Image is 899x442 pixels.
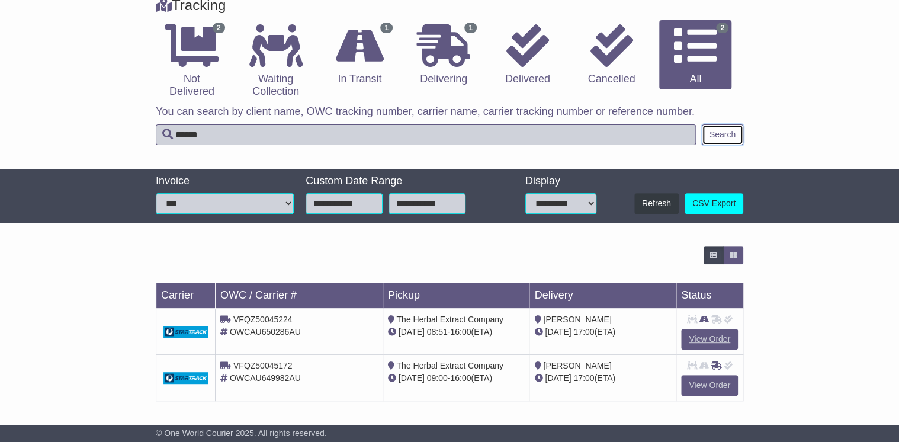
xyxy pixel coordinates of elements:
span: [DATE] [545,373,571,383]
span: VFQZ50045224 [233,315,293,324]
span: [DATE] [399,373,425,383]
span: The Herbal Extract Company [396,361,503,370]
a: 1 Delivering [407,20,480,90]
span: 1 [380,23,393,33]
button: Refresh [634,193,679,214]
a: View Order [681,375,738,396]
p: You can search by client name, OWC tracking number, carrier name, carrier tracking number or refe... [156,105,743,118]
td: Status [676,283,743,309]
span: OWCAU650286AU [230,327,301,337]
div: Display [525,175,597,188]
span: 16:00 [450,327,471,337]
a: Delivered [492,20,564,90]
img: GetCarrierServiceDarkLogo [163,326,208,338]
span: 17:00 [573,373,594,383]
span: OWCAU649982AU [230,373,301,383]
span: 17:00 [573,327,594,337]
div: (ETA) [534,372,671,385]
a: 2 All [659,20,731,90]
div: - (ETA) [388,326,525,338]
button: Search [702,124,743,145]
img: GetCarrierServiceDarkLogo [163,372,208,384]
a: Cancelled [576,20,648,90]
span: [DATE] [545,327,571,337]
span: [DATE] [399,327,425,337]
a: View Order [681,329,738,350]
span: 09:00 [427,373,448,383]
div: Invoice [156,175,294,188]
td: Carrier [156,283,216,309]
span: 1 [464,23,477,33]
span: 16:00 [450,373,471,383]
a: Waiting Collection [240,20,312,103]
div: Custom Date Range [306,175,493,188]
span: [PERSON_NAME] [543,315,611,324]
td: Delivery [529,283,676,309]
div: (ETA) [534,326,671,338]
span: 08:51 [427,327,448,337]
span: The Herbal Extract Company [396,315,503,324]
div: - (ETA) [388,372,525,385]
a: 1 In Transit [323,20,396,90]
span: 2 [213,23,225,33]
span: [PERSON_NAME] [543,361,611,370]
a: CSV Export [685,193,743,214]
span: © One World Courier 2025. All rights reserved. [156,428,327,438]
span: 2 [716,23,728,33]
a: 2 Not Delivered [156,20,228,103]
span: VFQZ50045172 [233,361,293,370]
td: Pickup [383,283,529,309]
td: OWC / Carrier # [216,283,383,309]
